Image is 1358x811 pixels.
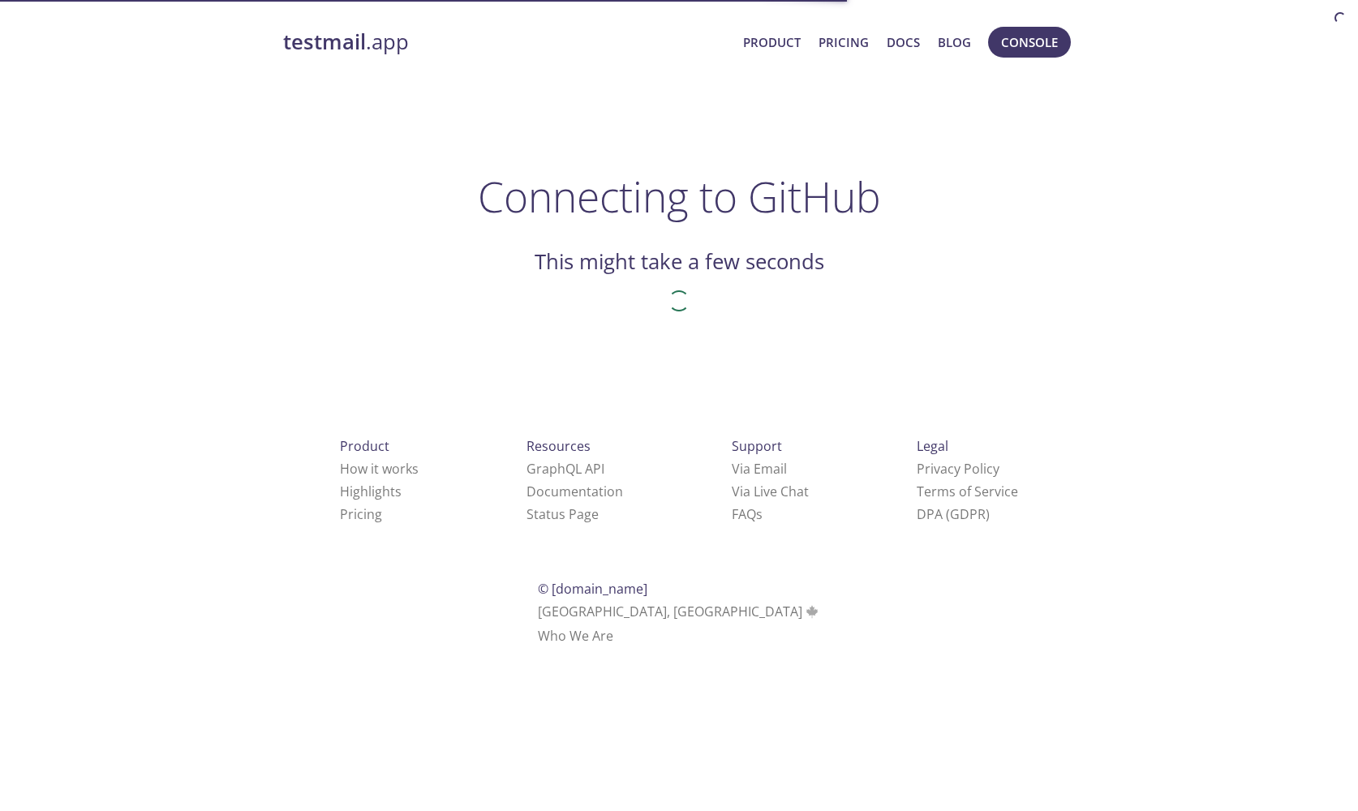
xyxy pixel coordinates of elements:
a: Pricing [340,505,382,523]
a: Docs [887,32,920,53]
span: Console [1001,32,1058,53]
a: Who We Are [538,627,613,645]
span: © [DOMAIN_NAME] [538,580,647,598]
a: Pricing [819,32,869,53]
a: Documentation [526,483,623,500]
a: testmail.app [283,28,730,56]
h2: This might take a few seconds [535,248,824,276]
span: Resources [526,437,591,455]
strong: testmail [283,28,366,56]
button: Console [988,27,1071,58]
span: Legal [917,437,948,455]
a: Status Page [526,505,599,523]
a: FAQ [732,505,763,523]
a: Via Live Chat [732,483,809,500]
a: How it works [340,460,419,478]
a: Privacy Policy [917,460,999,478]
h1: Connecting to GitHub [478,172,881,221]
span: s [756,505,763,523]
span: Support [732,437,782,455]
span: [GEOGRAPHIC_DATA], [GEOGRAPHIC_DATA] [538,603,821,620]
a: Blog [938,32,971,53]
span: Product [340,437,389,455]
a: Via Email [732,460,787,478]
a: Terms of Service [917,483,1018,500]
a: Product [743,32,801,53]
a: DPA (GDPR) [917,505,990,523]
a: GraphQL API [526,460,604,478]
a: Highlights [340,483,402,500]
